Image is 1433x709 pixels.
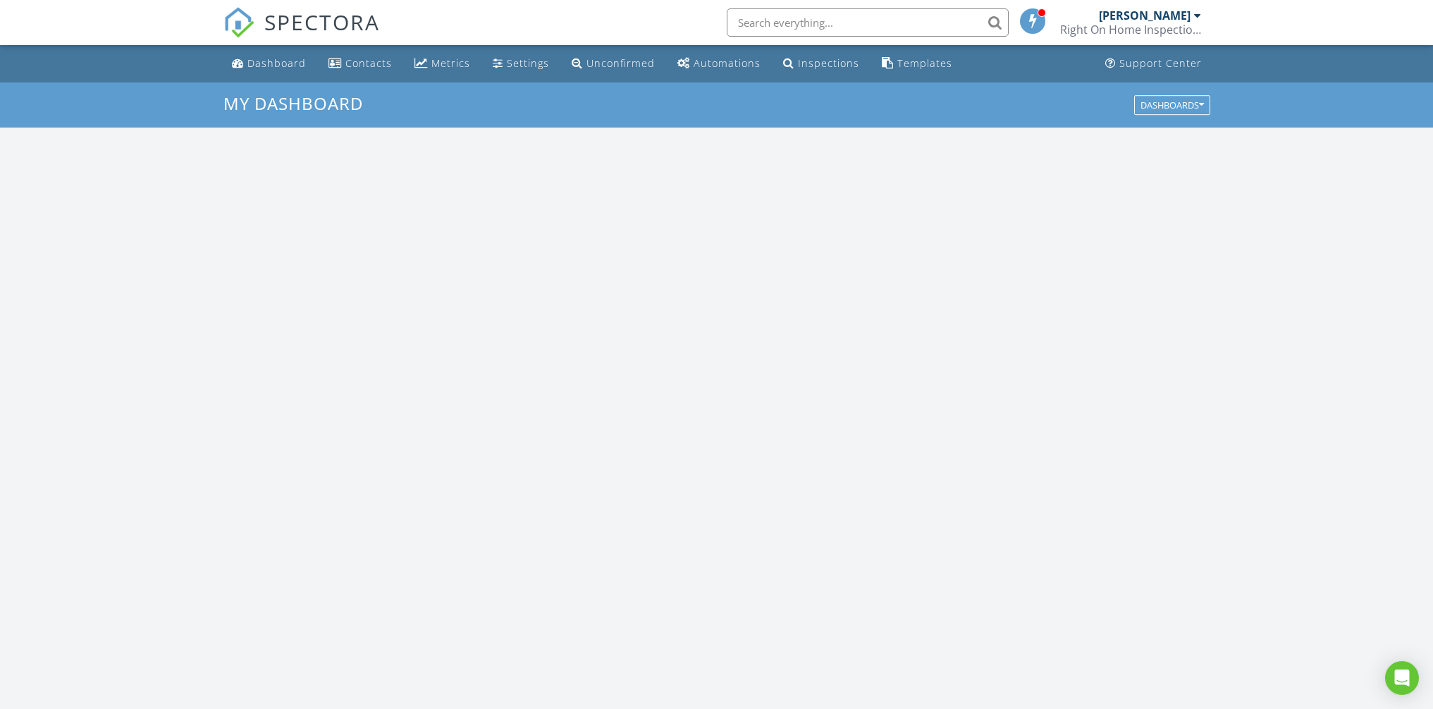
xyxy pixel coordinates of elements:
[1140,100,1204,110] div: Dashboards
[323,51,398,77] a: Contacts
[264,7,380,37] span: SPECTORA
[1099,8,1191,23] div: [PERSON_NAME]
[247,56,306,70] div: Dashboard
[777,51,865,77] a: Inspections
[223,19,380,49] a: SPECTORA
[487,51,555,77] a: Settings
[226,51,312,77] a: Dashboard
[431,56,470,70] div: Metrics
[1100,51,1207,77] a: Support Center
[507,56,549,70] div: Settings
[1134,95,1210,115] button: Dashboards
[223,92,363,115] span: My Dashboard
[566,51,660,77] a: Unconfirmed
[876,51,958,77] a: Templates
[409,51,476,77] a: Metrics
[1119,56,1202,70] div: Support Center
[1385,661,1419,695] div: Open Intercom Messenger
[694,56,761,70] div: Automations
[223,7,254,38] img: The Best Home Inspection Software - Spectora
[672,51,766,77] a: Automations (Basic)
[586,56,655,70] div: Unconfirmed
[897,56,952,70] div: Templates
[345,56,392,70] div: Contacts
[1060,23,1201,37] div: Right On Home Inspections, LLC
[798,56,859,70] div: Inspections
[727,8,1009,37] input: Search everything...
